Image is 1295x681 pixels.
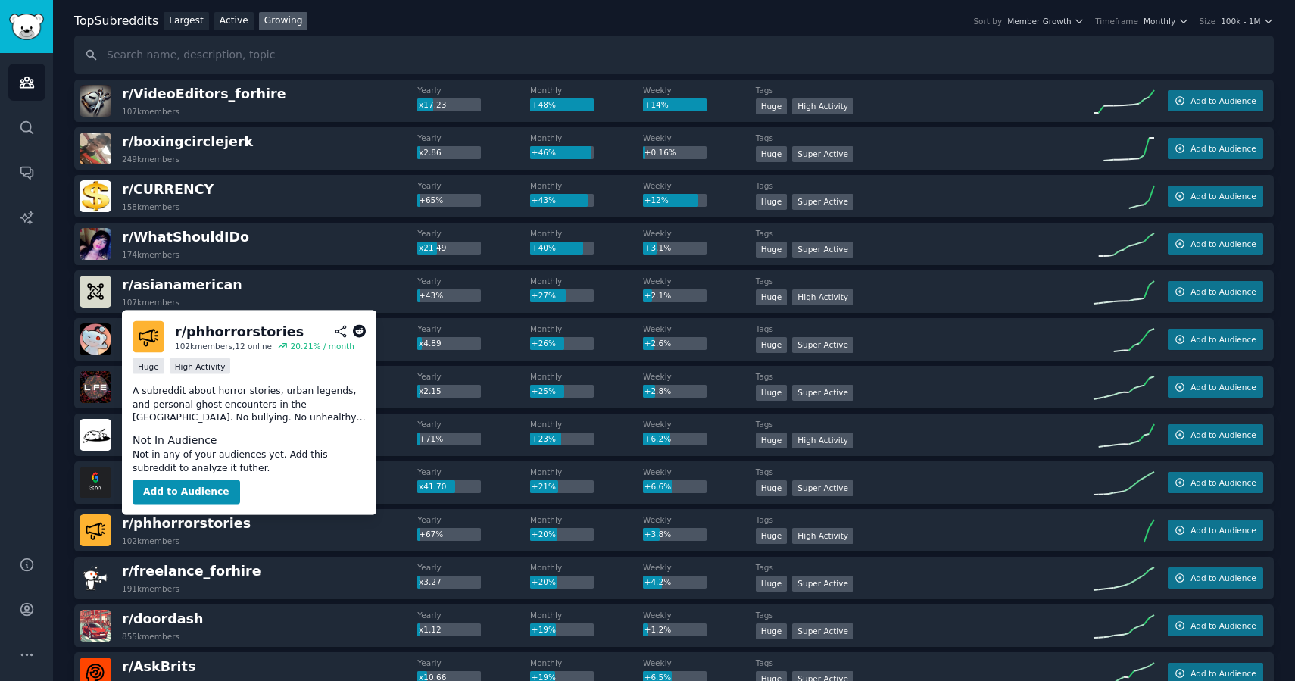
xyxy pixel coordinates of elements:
[532,243,556,252] span: +40%
[532,291,556,300] span: +27%
[419,577,442,586] span: x3.27
[1190,620,1256,631] span: Add to Audience
[530,610,643,620] dt: Monthly
[756,562,1094,573] dt: Tags
[1168,186,1263,207] button: Add to Audience
[133,321,164,353] img: phhorrorstories
[644,100,669,109] span: +14%
[417,228,530,239] dt: Yearly
[643,228,756,239] dt: Weekly
[644,434,671,443] span: +6.2%
[756,528,788,544] div: Huge
[1168,138,1263,159] button: Add to Audience
[756,467,1094,477] dt: Tags
[80,276,111,308] img: asianamerican
[756,623,788,639] div: Huge
[644,386,671,395] span: +2.8%
[417,323,530,334] dt: Yearly
[122,201,179,212] div: 158k members
[756,576,788,592] div: Huge
[122,611,203,626] span: r/ doordash
[530,276,643,286] dt: Monthly
[1190,191,1256,201] span: Add to Audience
[1190,239,1256,249] span: Add to Audience
[644,243,671,252] span: +3.1%
[9,14,44,40] img: GummySearch logo
[643,562,756,573] dt: Weekly
[80,180,111,212] img: CURRENCY
[756,385,788,401] div: Huge
[644,291,671,300] span: +2.1%
[1190,143,1256,154] span: Add to Audience
[1190,334,1256,345] span: Add to Audience
[80,467,111,498] img: GeminiAI
[419,100,446,109] span: x17.23
[417,371,530,382] dt: Yearly
[530,180,643,191] dt: Monthly
[792,337,853,353] div: Super Active
[643,467,756,477] dt: Weekly
[214,12,254,31] a: Active
[175,322,304,341] div: r/ phhorrorstories
[74,36,1274,74] input: Search name, description, topic
[175,341,272,351] div: 102k members, 12 online
[1221,16,1274,27] button: 100k - 1M
[1168,281,1263,302] button: Add to Audience
[1190,525,1256,536] span: Add to Audience
[80,419,111,451] img: mystery
[417,610,530,620] dt: Yearly
[419,625,442,634] span: x1.12
[419,148,442,157] span: x2.86
[419,291,443,300] span: +43%
[643,133,756,143] dt: Weekly
[80,610,111,642] img: doordash
[1168,567,1263,589] button: Add to Audience
[1190,668,1256,679] span: Add to Audience
[530,514,643,525] dt: Monthly
[419,195,443,205] span: +65%
[756,433,788,448] div: Huge
[530,133,643,143] dt: Monthly
[530,323,643,334] dt: Monthly
[1168,520,1263,541] button: Add to Audience
[122,516,251,531] span: r/ phhorrorstories
[122,230,249,245] span: r/ WhatShouldIDo
[1007,16,1084,27] button: Member Growth
[643,371,756,382] dt: Weekly
[644,529,671,539] span: +3.8%
[1168,329,1263,350] button: Add to Audience
[792,480,853,496] div: Super Active
[792,289,853,305] div: High Activity
[530,658,643,668] dt: Monthly
[122,106,179,117] div: 107k members
[122,536,179,546] div: 102k members
[756,146,788,162] div: Huge
[133,358,164,374] div: Huge
[1168,424,1263,445] button: Add to Audience
[532,148,556,157] span: +46%
[530,228,643,239] dt: Monthly
[756,419,1094,430] dt: Tags
[644,339,671,348] span: +2.6%
[644,625,671,634] span: +1.2%
[756,289,788,305] div: Huge
[792,98,853,114] div: High Activity
[1200,16,1216,27] div: Size
[643,276,756,286] dt: Weekly
[1190,430,1256,440] span: Add to Audience
[1221,16,1260,27] span: 100k - 1M
[419,339,442,348] span: x4.89
[417,419,530,430] dt: Yearly
[792,433,853,448] div: High Activity
[1144,16,1175,27] span: Monthly
[643,514,756,525] dt: Weekly
[756,85,1094,95] dt: Tags
[643,419,756,430] dt: Weekly
[122,631,179,642] div: 855k members
[170,358,231,374] div: High Activity
[532,100,556,109] span: +48%
[419,386,442,395] span: x2.15
[756,228,1094,239] dt: Tags
[756,98,788,114] div: Huge
[1168,472,1263,493] button: Add to Audience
